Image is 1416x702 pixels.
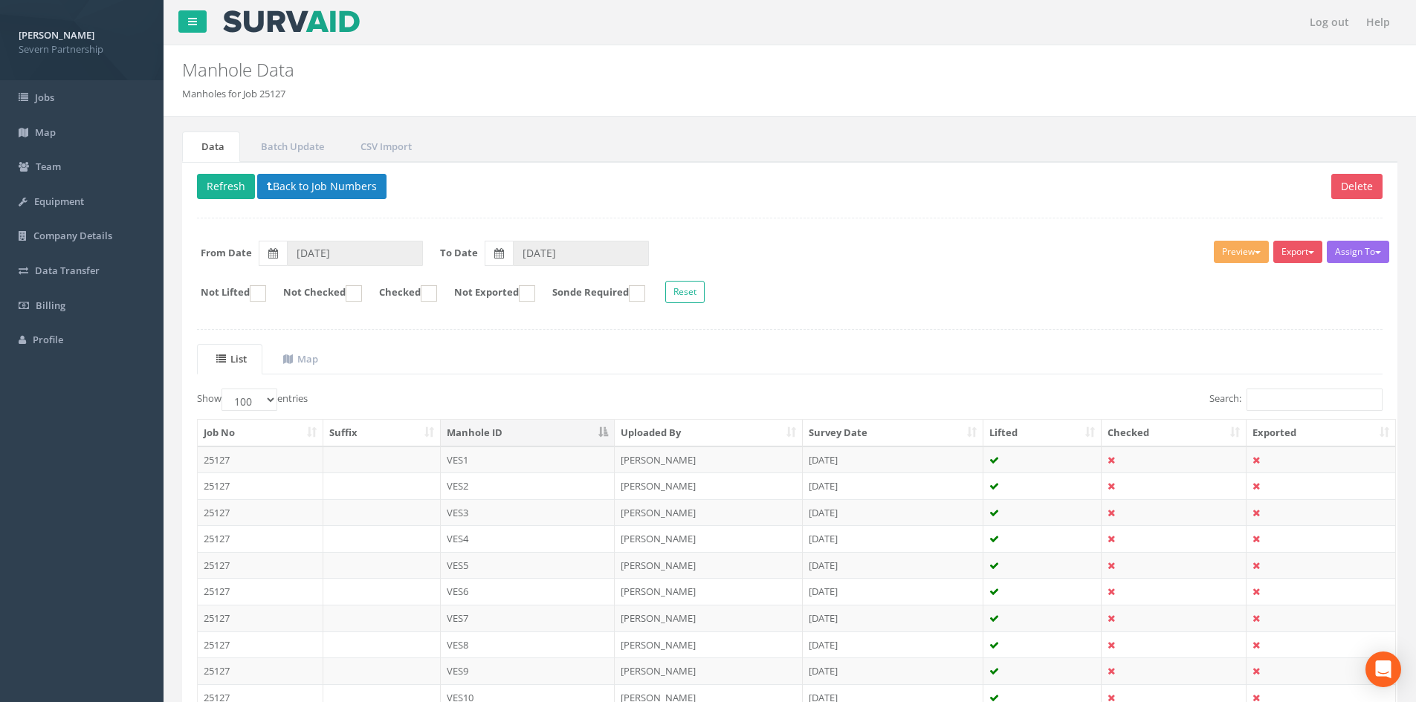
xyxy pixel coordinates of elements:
[803,472,983,499] td: [DATE]
[1214,241,1269,263] button: Preview
[441,631,615,658] td: VES8
[36,160,61,173] span: Team
[803,631,983,658] td: [DATE]
[35,126,56,139] span: Map
[615,420,803,446] th: Uploaded By: activate to sort column ascending
[441,605,615,631] td: VES7
[198,499,323,526] td: 25127
[198,631,323,658] td: 25127
[803,420,983,446] th: Survey Date: activate to sort column ascending
[264,344,334,374] a: Map
[1209,389,1383,411] label: Search:
[198,578,323,605] td: 25127
[283,352,318,365] uib-tab-heading: Map
[257,174,387,199] button: Back to Job Numbers
[19,42,145,56] span: Severn Partnership
[1102,420,1247,446] th: Checked: activate to sort column ascending
[615,578,803,605] td: [PERSON_NAME]
[537,285,645,302] label: Sonde Required
[441,578,615,605] td: VES6
[287,241,423,266] input: From Date
[182,60,1192,79] h2: Manhole Data
[615,605,803,631] td: [PERSON_NAME]
[36,299,65,312] span: Billing
[201,245,252,259] label: From Date
[186,285,266,302] label: Not Lifted
[222,389,277,411] select: Showentries
[198,525,323,552] td: 25127
[1247,389,1383,411] input: Search:
[803,657,983,684] td: [DATE]
[441,499,615,526] td: VES3
[803,605,983,631] td: [DATE]
[198,472,323,499] td: 25127
[441,472,615,499] td: VES2
[1365,651,1401,687] div: Open Intercom Messenger
[803,578,983,605] td: [DATE]
[198,605,323,631] td: 25127
[615,631,803,658] td: [PERSON_NAME]
[441,446,615,473] td: VES1
[364,285,437,302] label: Checked
[35,264,100,277] span: Data Transfer
[198,657,323,684] td: 25127
[803,525,983,552] td: [DATE]
[615,446,803,473] td: [PERSON_NAME]
[198,420,323,446] th: Job No: activate to sort column ascending
[182,131,240,162] a: Data
[1247,420,1395,446] th: Exported: activate to sort column ascending
[441,552,615,579] td: VES5
[803,446,983,473] td: [DATE]
[615,525,803,552] td: [PERSON_NAME]
[34,195,84,208] span: Equipment
[19,28,94,42] strong: [PERSON_NAME]
[182,87,285,101] li: Manholes for Job 25127
[1273,241,1322,263] button: Export
[803,499,983,526] td: [DATE]
[440,245,478,259] label: To Date
[441,525,615,552] td: VES4
[1331,174,1383,199] button: Delete
[197,389,308,411] label: Show entries
[33,333,63,346] span: Profile
[341,131,427,162] a: CSV Import
[198,446,323,473] td: 25127
[441,420,615,446] th: Manhole ID: activate to sort column descending
[441,657,615,684] td: VES9
[198,552,323,579] td: 25127
[323,420,441,446] th: Suffix: activate to sort column ascending
[19,25,145,56] a: [PERSON_NAME] Severn Partnership
[1327,241,1389,263] button: Assign To
[513,241,649,266] input: To Date
[33,229,112,242] span: Company Details
[983,420,1102,446] th: Lifted: activate to sort column ascending
[242,131,340,162] a: Batch Update
[615,472,803,499] td: [PERSON_NAME]
[439,285,535,302] label: Not Exported
[268,285,362,302] label: Not Checked
[803,552,983,579] td: [DATE]
[615,552,803,579] td: [PERSON_NAME]
[216,352,247,365] uib-tab-heading: List
[197,174,255,199] button: Refresh
[615,657,803,684] td: [PERSON_NAME]
[615,499,803,526] td: [PERSON_NAME]
[197,344,262,374] a: List
[35,91,54,104] span: Jobs
[665,280,705,302] button: Reset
